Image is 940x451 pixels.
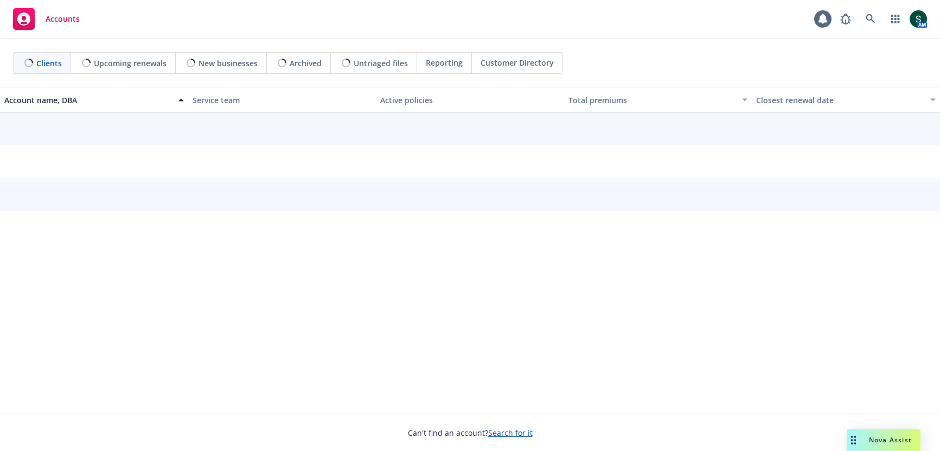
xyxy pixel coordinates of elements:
a: Report a Bug [835,8,856,30]
span: Archived [290,58,322,69]
a: Switch app [885,8,906,30]
span: Accounts [46,15,80,23]
span: Nova Assist [869,435,912,444]
button: Active policies [376,87,564,113]
span: Reporting [426,57,463,68]
div: Total premiums [568,94,736,106]
span: Clients [36,58,62,69]
span: New businesses [199,58,258,69]
span: Can't find an account? [408,427,533,439]
div: Account name, DBA [4,94,172,106]
div: Service team [193,94,372,106]
span: Customer Directory [481,57,554,68]
button: Service team [188,87,376,113]
span: Upcoming renewals [94,58,167,69]
div: Closest renewal date [756,94,924,106]
span: Untriaged files [354,58,408,69]
button: Total premiums [564,87,752,113]
img: photo [910,10,927,28]
button: Nova Assist [847,429,920,451]
button: Closest renewal date [752,87,940,113]
a: Search for it [488,428,533,438]
div: Drag to move [847,429,860,451]
div: Active policies [380,94,560,106]
a: Accounts [9,4,84,34]
a: Search [860,8,881,30]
